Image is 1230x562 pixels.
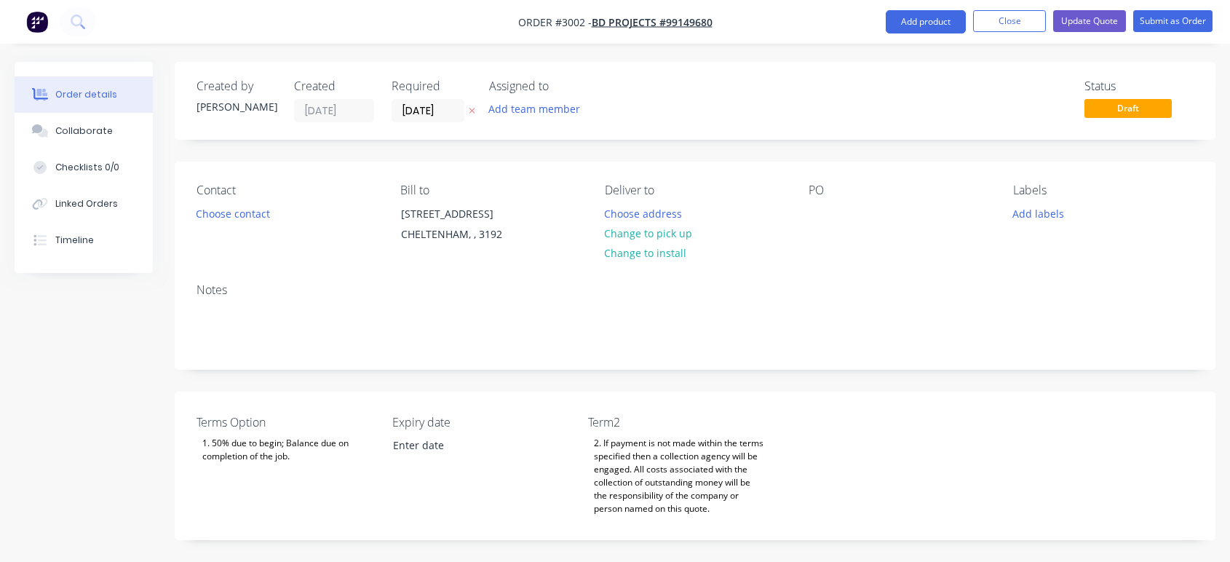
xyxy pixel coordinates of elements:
[26,11,48,33] img: Factory
[1084,79,1194,93] div: Status
[55,88,117,101] div: Order details
[1133,10,1213,32] button: Submit as Order
[392,79,472,93] div: Required
[1004,203,1071,223] button: Add labels
[294,79,374,93] div: Created
[1084,99,1172,117] span: Draft
[15,76,153,113] button: Order details
[809,183,989,197] div: PO
[597,243,694,263] button: Change to install
[489,99,588,119] button: Add team member
[597,223,700,243] button: Change to pick up
[401,204,522,224] div: [STREET_ADDRESS]
[489,79,635,93] div: Assigned to
[197,79,277,93] div: Created by
[973,10,1046,32] button: Close
[15,113,153,149] button: Collaborate
[55,197,118,210] div: Linked Orders
[886,10,966,33] button: Add product
[605,183,785,197] div: Deliver to
[55,234,94,247] div: Timeline
[1053,10,1126,32] button: Update Quote
[383,435,564,456] input: Enter date
[518,15,592,29] span: Order #3002 -
[197,434,378,466] div: 1. 50% due to begin; Balance due on completion of the job.
[389,203,534,250] div: [STREET_ADDRESS]CHELTENHAM, , 3192
[588,413,770,431] label: Term2
[197,99,277,114] div: [PERSON_NAME]
[597,203,690,223] button: Choose address
[189,203,278,223] button: Choose contact
[55,124,113,138] div: Collaborate
[55,161,119,174] div: Checklists 0/0
[15,222,153,258] button: Timeline
[197,413,378,431] label: Terms Option
[481,99,588,119] button: Add team member
[588,434,770,518] div: 2. If payment is not made within the terms specified then a collection agency will be engaged. Al...
[197,183,377,197] div: Contact
[592,15,713,29] a: BD Projects #99149680
[15,186,153,222] button: Linked Orders
[392,413,574,431] label: Expiry date
[15,149,153,186] button: Checklists 0/0
[401,224,522,245] div: CHELTENHAM, , 3192
[400,183,581,197] div: Bill to
[197,283,1194,297] div: Notes
[1013,183,1194,197] div: Labels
